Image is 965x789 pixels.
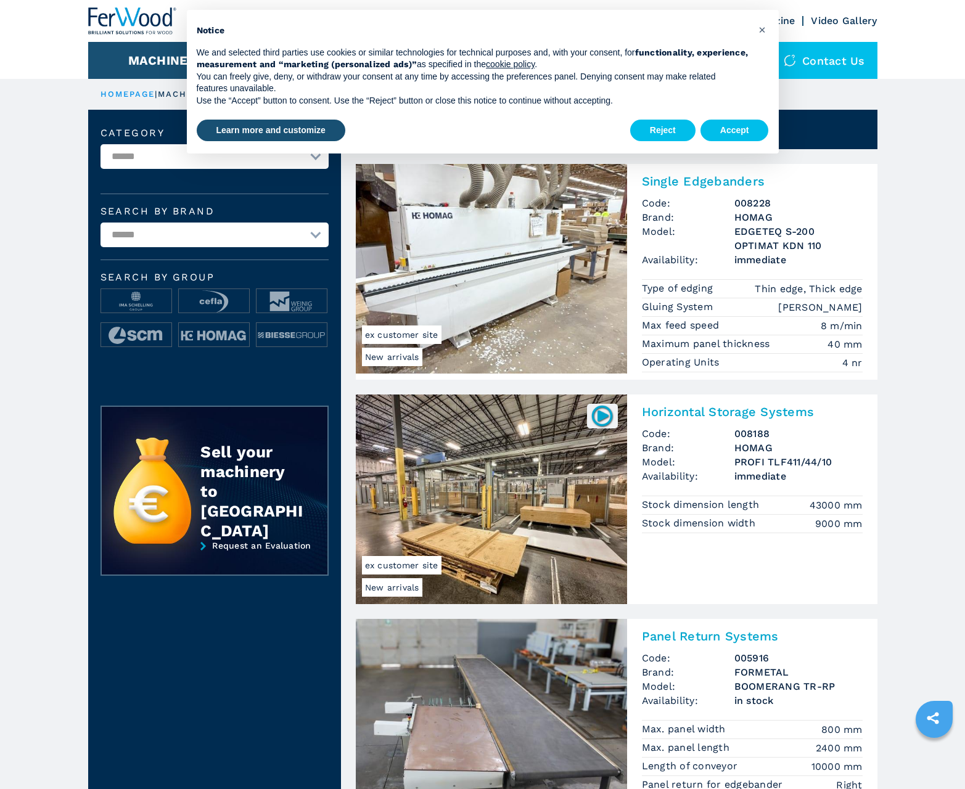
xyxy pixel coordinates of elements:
[642,300,717,314] p: Gluing System
[642,455,734,469] span: Model:
[734,210,863,224] h3: HOMAG
[642,759,741,773] p: Length of conveyor
[257,289,327,314] img: image
[734,693,863,708] span: in stock
[734,196,863,210] h3: 008228
[642,741,733,754] p: Max. panel length
[362,578,422,597] span: New arrivals
[642,282,717,295] p: Type of edging
[642,679,734,693] span: Model:
[734,253,863,267] span: immediate
[642,427,734,441] span: Code:
[816,741,863,755] em: 2400 mm
[755,282,862,296] em: Thin edge, Thick edge
[642,722,729,736] p: Max. panel width
[821,319,863,333] em: 8 m/min
[642,517,759,530] p: Stock dimension width
[642,210,734,224] span: Brand:
[101,128,329,138] label: Category
[590,404,614,428] img: 008188
[784,54,796,67] img: Contact us
[642,629,863,644] h2: Panel Return Systems
[197,71,749,95] p: You can freely give, deny, or withdraw your consent at any time by accessing the preferences pane...
[362,348,422,366] span: New arrivals
[197,47,749,70] strong: functionality, experience, measurement and “marketing (personalized ads)”
[101,272,329,282] span: Search by group
[356,394,877,604] a: Horizontal Storage Systems HOMAG PROFI TLF411/44/10New arrivalsex customer site008188Horizontal S...
[811,15,877,27] a: Video Gallery
[642,693,734,708] span: Availability:
[179,323,249,348] img: image
[642,174,863,189] h2: Single Edgebanders
[88,7,177,35] img: Ferwood
[101,89,155,99] a: HOMEPAGE
[642,665,734,679] span: Brand:
[642,404,863,419] h2: Horizontal Storage Systems
[200,442,303,541] div: Sell your machinery to [GEOGRAPHIC_DATA]
[179,289,249,314] img: image
[257,323,327,348] img: image
[101,323,171,348] img: image
[101,541,329,585] a: Request an Evaluation
[918,703,948,734] a: sharethis
[486,59,535,69] a: cookie policy
[778,300,862,314] em: [PERSON_NAME]
[630,120,696,142] button: Reject
[642,337,773,351] p: Maximum panel thickness
[734,469,863,483] span: immediate
[101,206,329,216] label: Search by brand
[128,53,196,68] button: Machines
[642,498,763,512] p: Stock dimension length
[734,427,863,441] h3: 008188
[197,47,749,71] p: We and selected third parties use cookies or similar technologies for technical purposes and, wit...
[734,679,863,693] h3: BOOMERANG TR-RP
[758,22,766,37] span: ×
[158,89,211,100] p: machines
[197,95,749,107] p: Use the “Accept” button to consent. Use the “Reject” button or close this notice to continue with...
[642,356,723,369] p: Operating Units
[810,498,863,512] em: 43000 mm
[642,651,734,665] span: Code:
[734,665,863,679] h3: FORMETAL
[101,289,171,314] img: image
[197,25,749,37] h2: Notice
[734,441,863,455] h3: HOMAG
[642,253,734,267] span: Availability:
[642,196,734,210] span: Code:
[642,224,734,253] span: Model:
[842,356,863,370] em: 4 nr
[356,164,627,374] img: Single Edgebanders HOMAG EDGETEQ S-200 OPTIMAT KDN 110
[771,42,877,79] div: Contact us
[362,325,441,344] span: ex customer site
[753,20,773,39] button: Close this notice
[362,556,441,574] span: ex customer site
[356,394,627,604] img: Horizontal Storage Systems HOMAG PROFI TLF411/44/10
[827,337,862,351] em: 40 mm
[700,120,769,142] button: Accept
[734,224,863,253] h3: EDGETEQ S-200 OPTIMAT KDN 110
[642,319,723,332] p: Max feed speed
[197,120,345,142] button: Learn more and customize
[734,651,863,665] h3: 005916
[821,722,863,737] em: 800 mm
[356,164,877,380] a: Single Edgebanders HOMAG EDGETEQ S-200 OPTIMAT KDN 110New arrivalsex customer siteSingle Edgeband...
[815,517,863,531] em: 9000 mm
[642,441,734,455] span: Brand:
[734,455,863,469] h3: PROFI TLF411/44/10
[642,469,734,483] span: Availability:
[811,759,863,774] em: 10000 mm
[155,89,157,99] span: |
